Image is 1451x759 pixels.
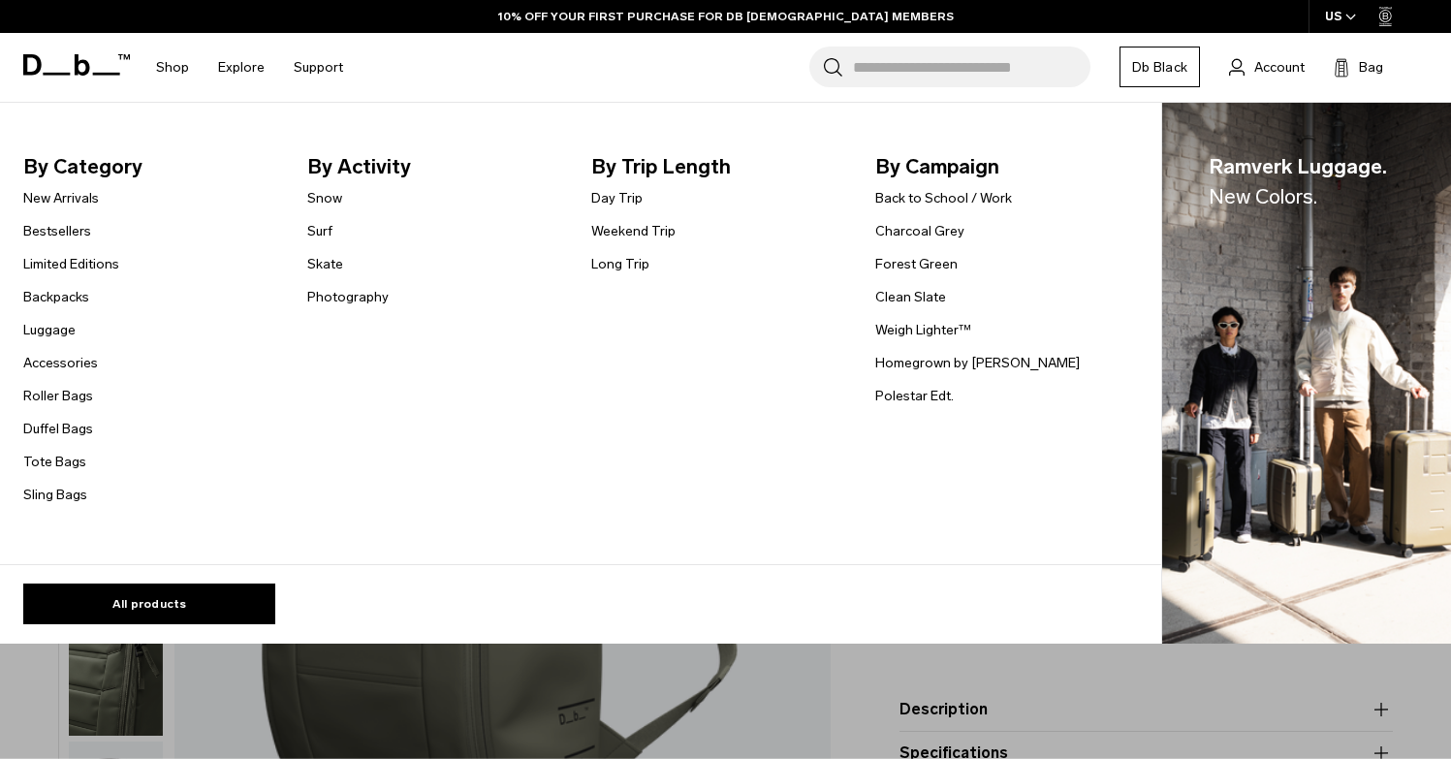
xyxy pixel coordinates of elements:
a: Db Black [1120,47,1200,87]
span: By Campaign [875,151,1128,182]
a: Account [1229,55,1305,79]
span: Ramverk Luggage. [1209,151,1387,212]
span: By Category [23,151,276,182]
a: Polestar Edt. [875,386,954,406]
a: Weigh Lighter™ [875,320,971,340]
a: Homegrown by [PERSON_NAME] [875,353,1080,373]
a: Support [294,33,343,102]
a: Roller Bags [23,386,93,406]
a: Long Trip [591,254,649,274]
a: Day Trip [591,188,643,208]
a: All products [23,584,275,624]
a: Luggage [23,320,76,340]
span: By Trip Length [591,151,844,182]
img: Db [1162,103,1451,645]
a: Snow [307,188,342,208]
a: Backpacks [23,287,89,307]
a: New Arrivals [23,188,99,208]
a: Back to School / Work [875,188,1012,208]
a: Skate [307,254,343,274]
a: Forest Green [875,254,958,274]
a: Accessories [23,353,98,373]
a: Weekend Trip [591,221,676,241]
button: Bag [1334,55,1383,79]
a: Limited Editions [23,254,119,274]
span: Account [1254,57,1305,78]
a: Ramverk Luggage.New Colors. Db [1162,103,1451,645]
a: Explore [218,33,265,102]
a: Surf [307,221,332,241]
a: Charcoal Grey [875,221,964,241]
a: Shop [156,33,189,102]
a: Clean Slate [875,287,946,307]
a: Sling Bags [23,485,87,505]
span: New Colors. [1209,184,1317,208]
span: By Activity [307,151,560,182]
a: Tote Bags [23,452,86,472]
a: Duffel Bags [23,419,93,439]
a: Photography [307,287,389,307]
nav: Main Navigation [142,33,358,102]
span: Bag [1359,57,1383,78]
a: 10% OFF YOUR FIRST PURCHASE FOR DB [DEMOGRAPHIC_DATA] MEMBERS [498,8,954,25]
a: Bestsellers [23,221,91,241]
